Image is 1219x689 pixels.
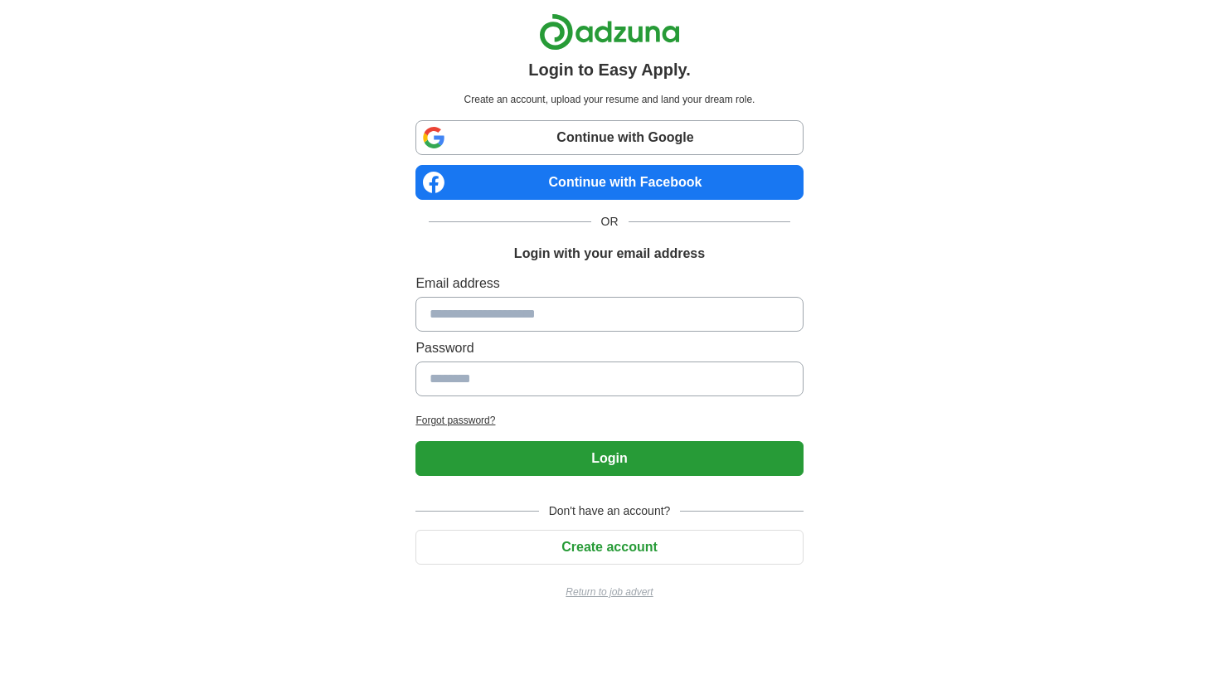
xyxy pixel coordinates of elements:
[415,413,803,428] a: Forgot password?
[415,441,803,476] button: Login
[415,274,803,294] label: Email address
[415,165,803,200] a: Continue with Facebook
[419,92,799,107] p: Create an account, upload your resume and land your dream role.
[415,338,803,358] label: Password
[528,57,691,82] h1: Login to Easy Apply.
[514,244,705,264] h1: Login with your email address
[415,120,803,155] a: Continue with Google
[415,585,803,599] a: Return to job advert
[539,13,680,51] img: Adzuna logo
[591,213,629,230] span: OR
[539,502,681,520] span: Don't have an account?
[415,540,803,554] a: Create account
[415,530,803,565] button: Create account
